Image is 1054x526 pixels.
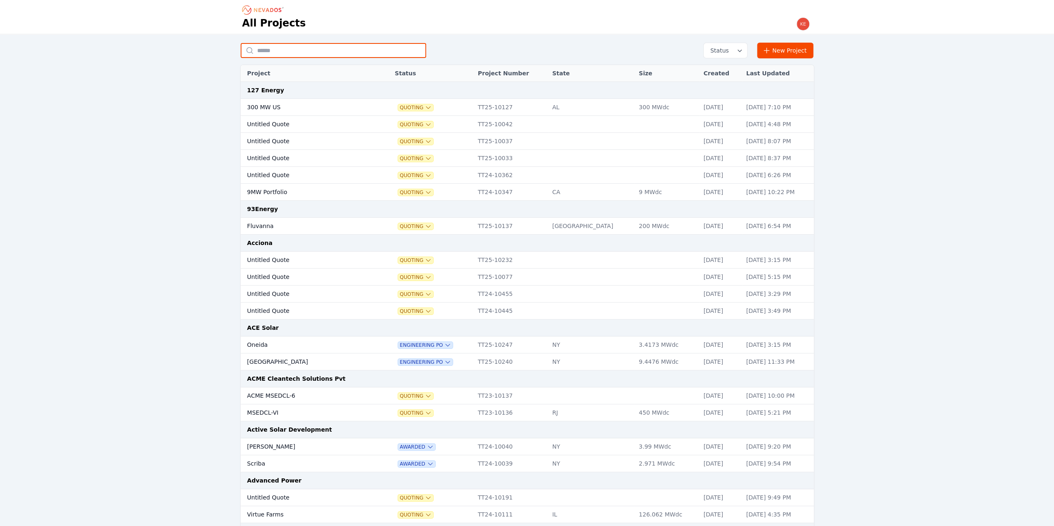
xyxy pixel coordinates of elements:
td: Active Solar Development [241,421,814,438]
span: Quoting [398,291,433,298]
button: Awarded [398,461,435,467]
td: TT24-10455 [474,286,548,303]
th: Project [241,65,370,82]
button: Quoting [398,257,433,264]
td: NY [548,455,634,472]
th: State [548,65,634,82]
td: [DATE] [699,184,742,201]
tr: 9MW PortfolioQuotingTT24-10347CA9 MWdc[DATE][DATE] 10:22 PM [241,184,814,201]
td: [DATE] [699,269,742,286]
tr: Virtue FarmsQuotingTT24-10111IL126.062 MWdc[DATE][DATE] 4:35 PM [241,506,814,523]
td: Untitled Quote [241,116,370,133]
td: TT25-10077 [474,269,548,286]
span: Quoting [398,155,433,162]
button: Quoting [398,223,433,230]
td: TT24-10362 [474,167,548,184]
td: NY [548,438,634,455]
span: Quoting [398,138,433,145]
tr: Untitled QuoteQuotingTT25-10077[DATE][DATE] 5:15 PM [241,269,814,286]
tr: Untitled QuoteQuotingTT25-10042[DATE][DATE] 4:48 PM [241,116,814,133]
td: [DATE] [699,150,742,167]
th: Project Number [474,65,548,82]
td: Acciona [241,235,814,252]
td: [DATE] 3:29 PM [742,286,814,303]
td: ACE Solar [241,319,814,336]
button: Quoting [398,104,433,111]
td: 9MW Portfolio [241,184,370,201]
td: Untitled Quote [241,489,370,506]
th: Created [699,65,742,82]
td: 9 MWdc [634,184,699,201]
span: Quoting [398,274,433,281]
td: Untitled Quote [241,252,370,269]
td: [DATE] [699,167,742,184]
td: [DATE] 4:48 PM [742,116,814,133]
td: [DATE] [699,489,742,506]
tr: OneidaEngineering POTT25-10247NY3.4173 MWdc[DATE][DATE] 3:15 PM [241,336,814,353]
tr: FluvannaQuotingTT25-10137[GEOGRAPHIC_DATA]200 MWdc[DATE][DATE] 6:54 PM [241,218,814,235]
tr: Untitled QuoteQuotingTT25-10033[DATE][DATE] 8:37 PM [241,150,814,167]
td: [GEOGRAPHIC_DATA] [548,218,634,235]
td: ACME Cleantech Solutions Pvt [241,370,814,387]
td: [DATE] [699,404,742,421]
td: RJ [548,404,634,421]
td: Oneida [241,336,370,353]
td: IL [548,506,634,523]
tr: Untitled QuoteQuotingTT25-10232[DATE][DATE] 3:15 PM [241,252,814,269]
tr: [PERSON_NAME]AwardedTT24-10040NY3.99 MWdc[DATE][DATE] 9:20 PM [241,438,814,455]
td: Untitled Quote [241,303,370,319]
button: Quoting [398,512,433,518]
td: TT25-10232 [474,252,548,269]
button: Quoting [398,189,433,196]
td: [DATE] [699,506,742,523]
td: 450 MWdc [634,404,699,421]
td: 93Energy [241,201,814,218]
td: [DATE] [699,303,742,319]
td: TT25-10127 [474,99,548,116]
button: Engineering PO [398,342,453,348]
td: Untitled Quote [241,286,370,303]
td: 2.971 MWdc [634,455,699,472]
td: Untitled Quote [241,150,370,167]
td: [DATE] 9:20 PM [742,438,814,455]
td: TT23-10136 [474,404,548,421]
span: Awarded [398,444,435,450]
td: [DATE] [699,353,742,370]
td: Virtue Farms [241,506,370,523]
td: [DATE] [699,438,742,455]
td: [DATE] 6:54 PM [742,218,814,235]
td: TT25-10037 [474,133,548,150]
td: [DATE] 7:10 PM [742,99,814,116]
td: [DATE] [699,455,742,472]
button: Status [704,43,747,58]
tr: ScribaAwardedTT24-10039NY2.971 MWdc[DATE][DATE] 9:54 PM [241,455,814,472]
td: [DATE] [699,116,742,133]
td: [DATE] 9:54 PM [742,455,814,472]
button: Quoting [398,410,433,416]
td: 9.4476 MWdc [634,353,699,370]
button: Quoting [398,172,433,179]
span: Quoting [398,121,433,128]
td: Scriba [241,455,370,472]
button: Quoting [398,393,433,399]
tr: [GEOGRAPHIC_DATA]Engineering POTT25-10240NY9.4476 MWdc[DATE][DATE] 11:33 PM [241,353,814,370]
tr: Untitled QuoteQuotingTT24-10191[DATE][DATE] 9:49 PM [241,489,814,506]
td: AL [548,99,634,116]
td: [DATE] [699,387,742,404]
td: [DATE] 4:35 PM [742,506,814,523]
th: Last Updated [742,65,814,82]
td: [DATE] [699,218,742,235]
td: TT24-10347 [474,184,548,201]
td: ACME MSEDCL-6 [241,387,370,404]
td: TT24-10111 [474,506,548,523]
td: [DATE] 8:37 PM [742,150,814,167]
button: Quoting [398,495,433,501]
tr: Untitled QuoteQuotingTT24-10455[DATE][DATE] 3:29 PM [241,286,814,303]
tr: MSEDCL-VIQuotingTT23-10136RJ450 MWdc[DATE][DATE] 5:21 PM [241,404,814,421]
